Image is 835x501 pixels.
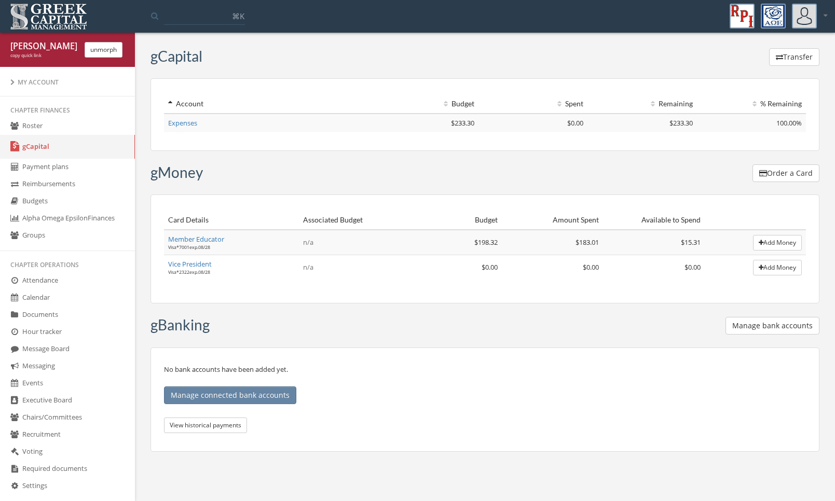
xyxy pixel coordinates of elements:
[567,118,583,128] span: $0.00
[583,262,599,272] span: $0.00
[451,118,474,128] span: $233.30
[168,99,365,109] div: Account
[303,238,313,247] span: n/a
[482,262,498,272] span: $0.00
[164,417,247,433] button: View historical payments
[299,211,400,230] th: Associated Budget
[303,262,313,272] span: n/a
[576,238,599,247] span: $183.01
[164,364,806,404] p: No bank accounts have been added yet.
[769,48,819,66] button: Transfer
[701,99,802,109] div: % Remaining
[669,118,693,128] span: $233.30
[168,234,224,244] a: Member Educator
[603,211,704,230] th: Available to Spend
[150,48,202,64] h3: gCapital
[232,11,244,21] span: ⌘K
[164,386,296,404] button: Manage connected bank accounts
[168,269,295,276] div: Visa * 2322 exp. 08 / 28
[85,42,122,58] button: unmorph
[10,40,77,52] div: [PERSON_NAME] [PERSON_NAME]
[10,52,77,59] div: copy quick link
[502,211,603,230] th: Amount Spent
[592,99,692,109] div: Remaining
[164,211,299,230] th: Card Details
[168,244,295,251] div: Visa * 7001 exp. 08 / 28
[681,238,701,247] span: $15.31
[483,99,583,109] div: Spent
[150,317,210,333] h3: gBanking
[752,164,819,182] button: Order a Card
[168,118,197,128] a: Expenses
[10,78,125,87] div: My Account
[726,317,819,335] button: Manage bank accounts
[685,262,701,272] span: $0.00
[753,235,802,251] button: Add Money
[753,260,802,275] button: Add Money
[474,238,498,247] span: $198.32
[776,118,802,128] span: 100.00%
[150,164,203,180] h3: gMoney
[401,211,502,230] th: Budget
[168,259,212,269] a: Vice President
[374,99,474,109] div: Budget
